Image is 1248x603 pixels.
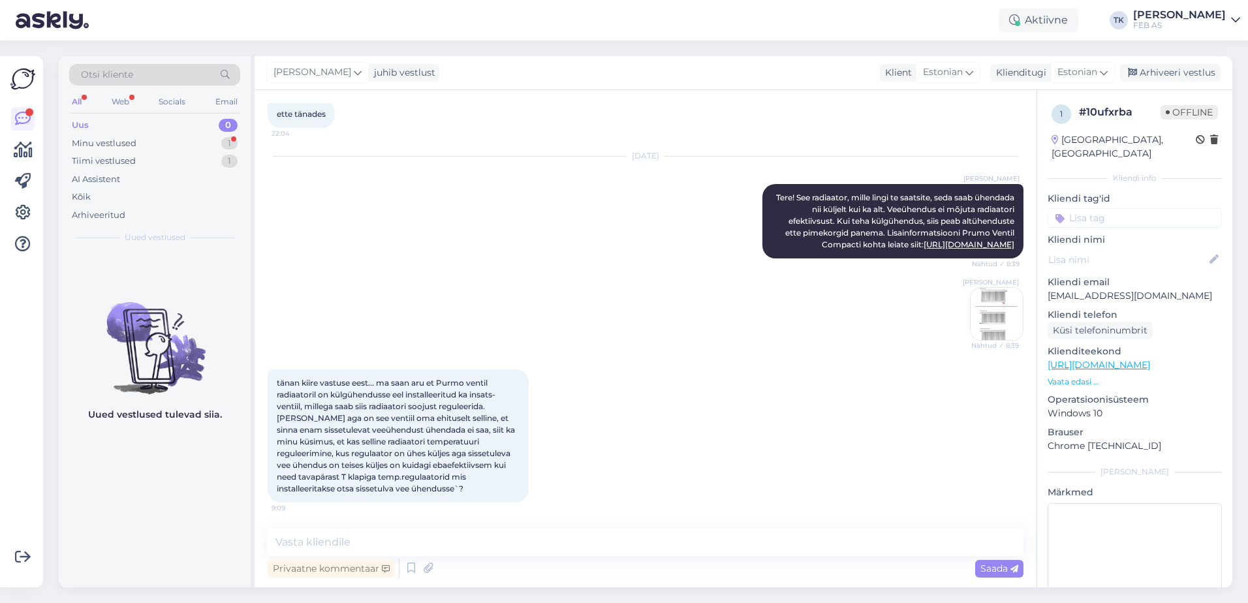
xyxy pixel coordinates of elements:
[1048,308,1222,322] p: Kliendi telefon
[971,259,1020,269] span: Nähtud ✓ 8:39
[277,378,517,493] span: tänan kiire vastuse eest... ma saan aru et Purmo ventil radiaatoril on külgühendusse eel installe...
[1048,393,1222,407] p: Operatsioonisüsteem
[776,193,1016,249] span: Tere! See radiaator, mille lingi te saatsite, seda saab ühendada nii küljelt kui ka alt. Veeühend...
[1161,105,1218,119] span: Offline
[1048,439,1222,453] p: Chrome [TECHNICAL_ID]
[72,137,136,150] div: Minu vestlused
[72,209,125,222] div: Arhiveeritud
[1048,275,1222,289] p: Kliendi email
[1048,407,1222,420] p: Windows 10
[963,174,1020,183] span: [PERSON_NAME]
[1048,376,1222,388] p: Vaata edasi ...
[999,8,1078,32] div: Aktiivne
[1048,192,1222,206] p: Kliendi tag'id
[10,67,35,91] img: Askly Logo
[1048,466,1222,478] div: [PERSON_NAME]
[81,68,133,82] span: Otsi kliente
[72,155,136,168] div: Tiimi vestlused
[1110,11,1128,29] div: TK
[268,560,395,578] div: Privaatne kommentaar
[273,65,351,80] span: [PERSON_NAME]
[1120,64,1221,82] div: Arhiveeri vestlus
[1079,104,1161,120] div: # 10ufxrba
[1048,425,1222,439] p: Brauser
[219,119,238,132] div: 0
[1052,133,1196,161] div: [GEOGRAPHIC_DATA], [GEOGRAPHIC_DATA]
[1048,322,1153,339] div: Küsi telefoninumbrit
[1048,359,1150,371] a: [URL][DOMAIN_NAME]
[156,93,188,110] div: Socials
[272,129,320,138] span: 22:04
[924,240,1014,249] a: [URL][DOMAIN_NAME]
[72,191,91,204] div: Kõik
[1133,20,1226,31] div: FEB AS
[971,288,1023,340] img: Attachment
[923,65,963,80] span: Estonian
[970,341,1019,350] span: Nähtud ✓ 8:39
[880,66,912,80] div: Klient
[221,137,238,150] div: 1
[1133,10,1226,20] div: [PERSON_NAME]
[963,277,1019,287] span: [PERSON_NAME]
[1048,345,1222,358] p: Klienditeekond
[991,66,1046,80] div: Klienditugi
[1048,486,1222,499] p: Märkmed
[59,279,251,396] img: No chats
[125,232,185,243] span: Uued vestlused
[272,503,320,513] span: 9:09
[1048,233,1222,247] p: Kliendi nimi
[109,93,132,110] div: Web
[213,93,240,110] div: Email
[277,109,326,119] span: ette tänades
[1048,208,1222,228] input: Lisa tag
[1048,289,1222,303] p: [EMAIL_ADDRESS][DOMAIN_NAME]
[72,173,120,186] div: AI Assistent
[72,119,89,132] div: Uus
[88,408,222,422] p: Uued vestlused tulevad siia.
[1057,65,1097,80] span: Estonian
[980,563,1018,574] span: Saada
[1048,253,1207,267] input: Lisa nimi
[1048,172,1222,184] div: Kliendi info
[69,93,84,110] div: All
[268,150,1023,162] div: [DATE]
[369,66,435,80] div: juhib vestlust
[1133,10,1240,31] a: [PERSON_NAME]FEB AS
[221,155,238,168] div: 1
[1060,109,1063,119] span: 1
